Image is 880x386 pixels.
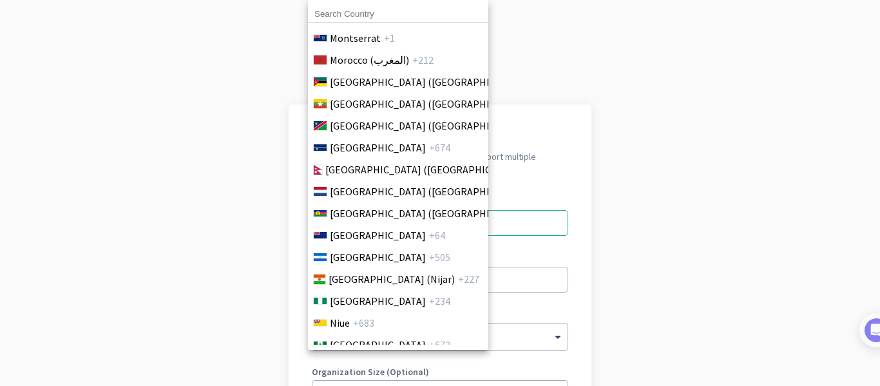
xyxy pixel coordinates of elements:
span: +1 [384,30,395,46]
span: [GEOGRAPHIC_DATA] [330,293,426,309]
span: [GEOGRAPHIC_DATA] ([GEOGRAPHIC_DATA]) ([GEOGRAPHIC_DATA]) [330,96,636,111]
span: [GEOGRAPHIC_DATA] (Nijar) [329,271,455,287]
span: [GEOGRAPHIC_DATA] ([GEOGRAPHIC_DATA]) [330,184,531,199]
span: [GEOGRAPHIC_DATA] [330,140,426,155]
span: Montserrat [330,30,381,46]
span: +674 [429,140,450,155]
span: [GEOGRAPHIC_DATA] ([GEOGRAPHIC_DATA]) [325,162,526,177]
span: Niue [330,315,350,331]
input: Search Country [308,6,488,23]
span: +683 [353,315,374,331]
span: [GEOGRAPHIC_DATA] ([GEOGRAPHIC_DATA]) [330,74,531,90]
span: [GEOGRAPHIC_DATA] [330,337,426,352]
span: +234 [429,293,450,309]
span: [GEOGRAPHIC_DATA] ([GEOGRAPHIC_DATA]) [330,118,531,133]
span: +505 [429,249,450,265]
span: [GEOGRAPHIC_DATA] [330,227,426,243]
span: Morocco (‫المغرب‬‎) [330,52,409,68]
span: [GEOGRAPHIC_DATA] [330,249,426,265]
span: +64 [429,227,445,243]
span: [GEOGRAPHIC_DATA] ([GEOGRAPHIC_DATA]) [330,206,531,221]
span: +212 [412,52,434,68]
span: +227 [458,271,479,287]
span: +672 [429,337,450,352]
